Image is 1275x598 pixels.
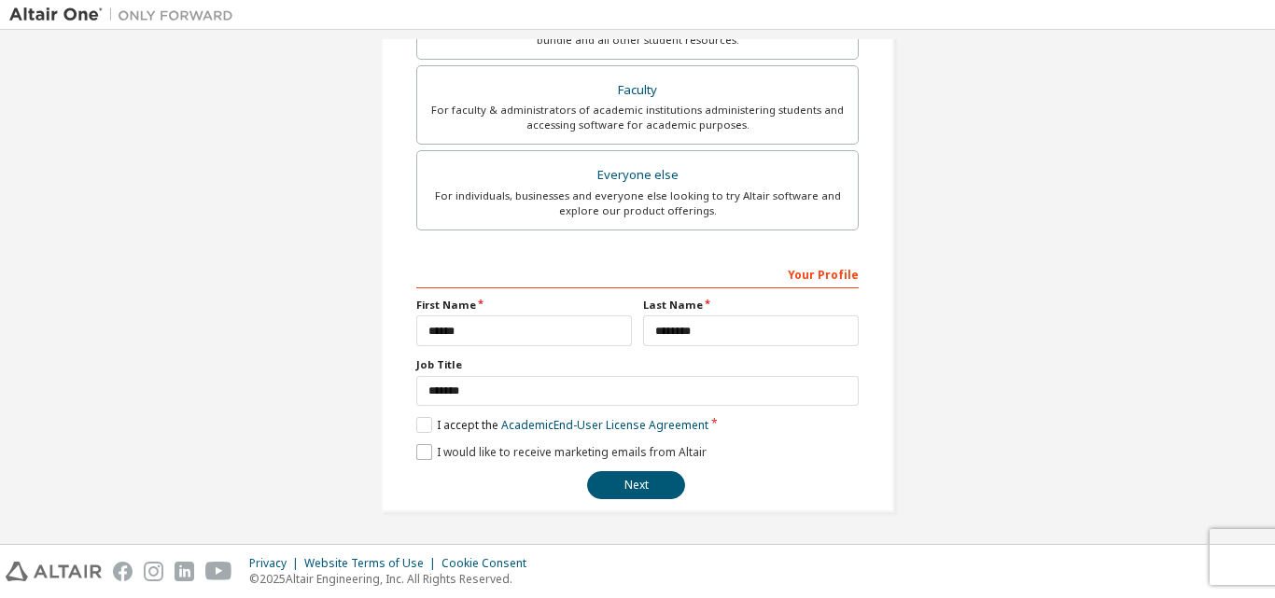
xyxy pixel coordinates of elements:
[428,188,847,218] div: For individuals, businesses and everyone else looking to try Altair software and explore our prod...
[416,258,859,288] div: Your Profile
[249,556,304,571] div: Privacy
[428,103,847,132] div: For faculty & administrators of academic institutions administering students and accessing softwa...
[205,562,232,581] img: youtube.svg
[144,562,163,581] img: instagram.svg
[416,444,707,460] label: I would like to receive marketing emails from Altair
[501,417,708,433] a: Academic End-User License Agreement
[249,571,538,587] p: © 2025 Altair Engineering, Inc. All Rights Reserved.
[441,556,538,571] div: Cookie Consent
[587,471,685,499] button: Next
[6,562,102,581] img: altair_logo.svg
[304,556,441,571] div: Website Terms of Use
[175,562,194,581] img: linkedin.svg
[428,162,847,188] div: Everyone else
[428,77,847,104] div: Faculty
[416,417,708,433] label: I accept the
[416,298,632,313] label: First Name
[416,357,859,372] label: Job Title
[113,562,133,581] img: facebook.svg
[643,298,859,313] label: Last Name
[9,6,243,24] img: Altair One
